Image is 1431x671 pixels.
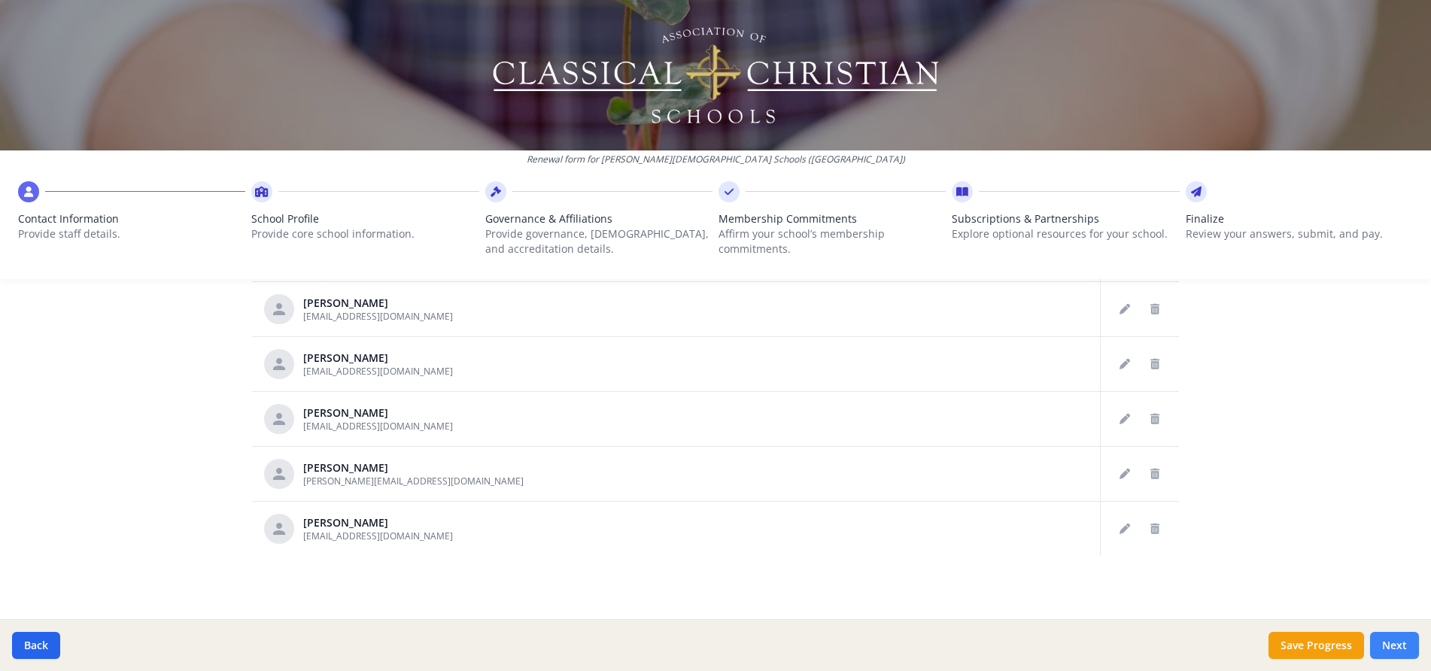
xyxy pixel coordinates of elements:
[303,515,453,530] div: [PERSON_NAME]
[1370,632,1419,659] button: Next
[485,211,712,226] span: Governance & Affiliations
[1143,462,1167,486] button: Delete staff
[18,226,245,241] p: Provide staff details.
[1113,352,1137,376] button: Edit staff
[1143,297,1167,321] button: Delete staff
[303,460,524,475] div: [PERSON_NAME]
[491,23,941,128] img: Logo
[952,226,1179,241] p: Explore optional resources for your school.
[303,530,453,542] span: [EMAIL_ADDRESS][DOMAIN_NAME]
[18,211,245,226] span: Contact Information
[251,211,479,226] span: School Profile
[1143,352,1167,376] button: Delete staff
[1113,462,1137,486] button: Edit staff
[12,632,60,659] button: Back
[1268,632,1364,659] button: Save Progress
[303,351,453,366] div: [PERSON_NAME]
[303,296,453,311] div: [PERSON_NAME]
[485,226,712,257] p: Provide governance, [DEMOGRAPHIC_DATA], and accreditation details.
[303,405,453,421] div: [PERSON_NAME]
[1113,297,1137,321] button: Edit staff
[952,211,1179,226] span: Subscriptions & Partnerships
[303,365,453,378] span: [EMAIL_ADDRESS][DOMAIN_NAME]
[1143,517,1167,541] button: Delete staff
[1186,226,1413,241] p: Review your answers, submit, and pay.
[251,226,479,241] p: Provide core school information.
[303,310,453,323] span: [EMAIL_ADDRESS][DOMAIN_NAME]
[1113,407,1137,431] button: Edit staff
[1113,517,1137,541] button: Edit staff
[719,226,946,257] p: Affirm your school’s membership commitments.
[303,475,524,487] span: [PERSON_NAME][EMAIL_ADDRESS][DOMAIN_NAME]
[1143,407,1167,431] button: Delete staff
[719,211,946,226] span: Membership Commitments
[303,420,453,433] span: [EMAIL_ADDRESS][DOMAIN_NAME]
[1186,211,1413,226] span: Finalize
